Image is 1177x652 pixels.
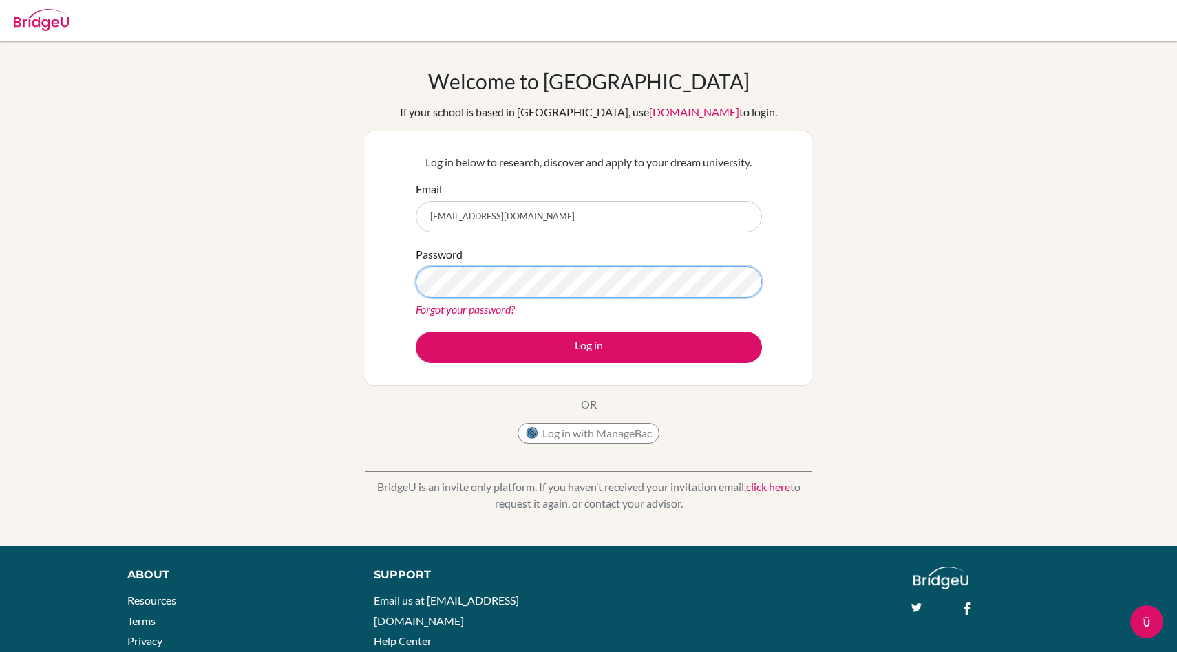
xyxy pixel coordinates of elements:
[14,9,69,31] img: Bridge-U
[416,303,515,316] a: Forgot your password?
[400,104,777,120] div: If your school is based in [GEOGRAPHIC_DATA], use to login.
[746,480,790,493] a: click here
[913,567,969,589] img: logo_white@2x-f4f0deed5e89b7ecb1c2cc34c3e3d731f90f0f143d5ea2071677605dd97b5244.png
[416,154,762,171] p: Log in below to research, discover and apply to your dream university.
[365,479,812,512] p: BridgeU is an invite only platform. If you haven’t received your invitation email, to request it ...
[374,634,432,647] a: Help Center
[428,69,750,94] h1: Welcome to [GEOGRAPHIC_DATA]
[127,594,176,607] a: Resources
[1130,605,1163,638] iframe: Intercom live chat
[416,332,762,363] button: Log in
[416,246,463,263] label: Password
[374,594,519,627] a: Email us at [EMAIL_ADDRESS][DOMAIN_NAME]
[416,181,442,197] label: Email
[518,423,659,444] button: Log in with ManageBac
[127,567,343,583] div: About
[581,396,597,413] p: OR
[127,634,162,647] a: Privacy
[374,567,573,583] div: Support
[127,614,156,627] a: Terms
[649,105,739,118] a: [DOMAIN_NAME]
